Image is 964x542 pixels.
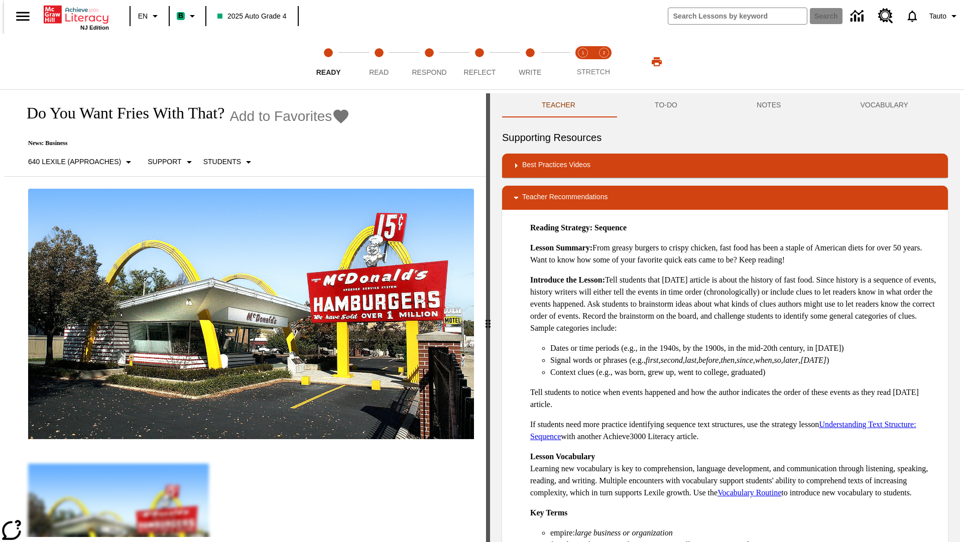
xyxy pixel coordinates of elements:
strong: Introduce the Lesson: [530,276,605,284]
em: [DATE] [800,356,826,364]
em: last [685,356,696,364]
div: activity [490,93,960,542]
button: Add to Favorites - Do You Want Fries With That? [229,107,350,125]
li: Context clues (e.g., was born, grew up, went to college, graduated) [550,366,940,378]
em: second [661,356,683,364]
text: 1 [581,50,584,55]
strong: Reading Strategy: [530,223,592,232]
button: Open side menu [8,2,38,31]
a: Vocabulary Routine [717,488,781,497]
strong: Lesson Summary: [530,243,592,252]
button: Language: EN, Select a language [134,7,166,25]
a: Data Center [845,3,872,30]
button: Respond step 3 of 5 [400,34,458,89]
div: Teacher Recommendations [502,186,948,210]
button: Teacher [502,93,615,117]
img: One of the first McDonald's stores, with the iconic red sign and golden arches. [28,189,474,440]
strong: Key Terms [530,508,567,517]
p: Tell students to notice when events happened and how the author indicates the order of these even... [530,386,940,411]
li: Dates or time periods (e.g., in the 1940s, by the 1900s, in the mid-20th century, in [DATE]) [550,342,940,354]
em: then [720,356,735,364]
h6: Supporting Resources [502,129,948,146]
p: Support [148,157,181,167]
a: Notifications [899,3,925,29]
p: Tell students that [DATE] article is about the history of fast food. Since history is a sequence ... [530,274,940,334]
span: Reflect [464,68,496,76]
p: News: Business [16,140,350,147]
p: Students [203,157,241,167]
em: so [774,356,781,364]
a: Understanding Text Structure: Sequence [530,420,916,441]
button: Reflect step 4 of 5 [450,34,509,89]
input: search field [668,8,807,24]
p: 640 Lexile (Approaches) [28,157,121,167]
div: Best Practices Videos [502,154,948,178]
span: Ready [316,68,341,76]
em: large business or organization [575,528,673,537]
button: NOTES [717,93,820,117]
em: since [737,356,753,364]
button: Select Student [199,153,259,171]
div: reading [4,93,486,537]
button: Stretch Respond step 2 of 2 [589,34,619,89]
span: NJ Edition [80,25,109,31]
button: Read step 2 of 5 [349,34,408,89]
div: Press Enter or Spacebar and then press right and left arrow keys to move the slider [486,93,490,542]
em: when [755,356,772,364]
span: Write [519,68,541,76]
button: Ready step 1 of 5 [299,34,357,89]
p: Teacher Recommendations [522,192,608,204]
span: EN [138,11,148,22]
li: Signal words or phrases (e.g., , , , , , , , , , ) [550,354,940,366]
strong: Lesson Vocabulary [530,452,595,461]
span: STRETCH [577,68,610,76]
button: Write step 5 of 5 [501,34,559,89]
em: before [698,356,718,364]
p: From greasy burgers to crispy chicken, fast food has been a staple of American diets for over 50 ... [530,242,940,266]
button: Print [641,53,673,71]
span: 2025 Auto Grade 4 [217,11,287,22]
em: first [646,356,659,364]
p: If students need more practice identifying sequence text structures, use the strategy lesson with... [530,419,940,443]
button: Scaffolds, Support [144,153,199,171]
button: VOCABULARY [820,93,948,117]
span: B [178,10,183,22]
button: Profile/Settings [925,7,964,25]
strong: Sequence [594,223,627,232]
a: Resource Center, Will open in new tab [872,3,899,30]
span: Read [369,68,389,76]
span: Add to Favorites [229,108,332,124]
button: Select Lexile, 640 Lexile (Approaches) [24,153,139,171]
text: 2 [602,50,605,55]
li: empire: [550,527,940,539]
button: Boost Class color is mint green. Change class color [173,7,202,25]
button: Stretch Read step 1 of 2 [568,34,597,89]
em: later [783,356,798,364]
div: Home [44,4,109,31]
button: TO-DO [615,93,717,117]
span: Respond [412,68,446,76]
p: Learning new vocabulary is key to comprehension, language development, and communication through ... [530,451,940,499]
p: Best Practices Videos [522,160,590,172]
span: Tauto [929,11,946,22]
h1: Do You Want Fries With That? [16,104,224,122]
div: Instructional Panel Tabs [502,93,948,117]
